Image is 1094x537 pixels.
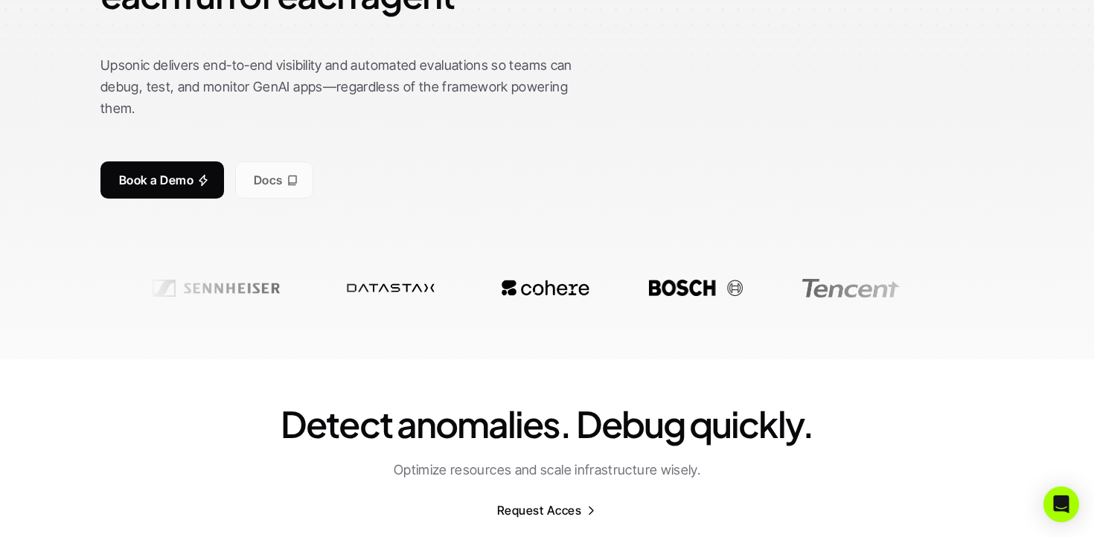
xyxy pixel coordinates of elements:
a: Request Acces [497,500,597,521]
a: Book a Demo [100,161,224,199]
p: Upsonic delivers end-to-end visibility and automated evaluations so teams can debug, test, and mo... [100,55,584,119]
p: Docs [254,170,283,191]
a: Docs [235,161,313,199]
p: Optimize resources and scale infrastructure wisely. [394,460,700,481]
p: Book a Demo [119,170,193,191]
h2: Detect anomalies. Debug quickly. [249,399,845,448]
p: Request Acces [497,500,581,521]
div: Open Intercom Messenger [1043,486,1079,522]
